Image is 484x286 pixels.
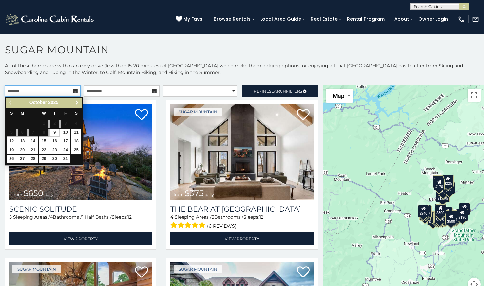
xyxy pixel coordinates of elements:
img: White-1-2.png [5,13,96,26]
span: 5 [9,214,12,220]
div: $125 [444,182,455,194]
div: $300 [435,204,446,217]
a: Local Area Guide [257,14,304,24]
div: $155 [459,203,470,215]
a: Owner Login [415,14,451,24]
a: The Bear At Sugar Mountain from $375 daily [170,104,313,200]
span: from [174,192,184,197]
a: 28 [28,155,38,163]
a: 29 [39,155,49,163]
span: Monday [21,111,24,116]
button: Change map style [326,89,353,103]
a: Sugar Mountain [174,108,222,116]
a: 21 [28,146,38,154]
span: Map [333,92,344,99]
span: daily [205,192,214,197]
span: Next [74,100,80,105]
span: Tuesday [32,111,34,116]
span: Search [269,89,286,94]
span: Wednesday [42,111,46,116]
span: 12 [259,214,263,220]
a: Add to favorites [135,108,148,122]
span: $375 [185,188,203,198]
a: Browse Rentals [210,14,254,24]
a: 19 [7,146,17,154]
img: The Bear At Sugar Mountain [170,104,313,200]
a: 25 [71,146,81,154]
a: 22 [39,146,49,154]
span: from [12,192,22,197]
a: 17 [60,137,70,146]
span: Refine Filters [254,89,302,94]
span: 3 [212,214,214,220]
a: My Favs [176,16,204,23]
img: mail-regular-white.png [472,16,479,23]
button: Toggle fullscreen view [468,89,481,102]
span: Friday [64,111,67,116]
a: Scenic Solitude [9,205,152,214]
a: 11 [71,129,81,137]
div: Sleeping Areas / Bathrooms / Sleeps: [170,214,313,230]
div: $190 [435,204,446,216]
a: 30 [49,155,60,163]
div: Sleeping Areas / Bathrooms / Sleeps: [9,214,152,230]
a: RefineSearchFilters [242,85,318,97]
a: Sugar Mountain [174,265,222,273]
div: $195 [449,211,460,223]
span: Sunday [10,111,13,116]
a: View Property [170,232,313,245]
div: $190 [457,209,468,221]
span: 4 [50,214,53,220]
a: 20 [17,146,28,154]
a: Add to favorites [135,266,148,279]
a: About [391,14,412,24]
a: 13 [17,137,28,146]
span: $650 [24,188,43,198]
div: $265 [435,204,446,216]
a: 14 [28,137,38,146]
span: 1 Half Baths / [82,214,112,220]
div: $240 [433,175,444,188]
a: 27 [17,155,28,163]
span: 2025 [48,100,58,105]
a: Add to favorites [297,266,310,279]
div: $225 [442,175,454,187]
a: Sugar Mountain [12,265,61,273]
div: $1,095 [436,190,450,202]
a: Real Estate [307,14,341,24]
a: The Bear At [GEOGRAPHIC_DATA] [170,205,313,214]
span: October [29,100,47,105]
a: 18 [71,137,81,146]
span: Thursday [53,111,56,116]
a: 31 [60,155,70,163]
div: $175 [434,211,445,223]
a: 12 [7,137,17,146]
div: $170 [434,178,445,190]
a: 15 [39,137,49,146]
span: daily [45,192,54,197]
span: (6 reviews) [207,222,237,230]
a: 16 [49,137,60,146]
a: View Property [9,232,152,245]
div: $200 [441,207,453,220]
div: $240 [418,205,429,217]
div: $155 [433,212,444,224]
a: 24 [60,146,70,154]
a: 23 [49,146,60,154]
a: Add to favorites [297,108,310,122]
a: Rental Program [344,14,388,24]
div: $500 [445,213,456,225]
span: 4 [170,214,173,220]
a: 10 [60,129,70,137]
a: Next [73,98,81,107]
h3: The Bear At Sugar Mountain [170,205,313,214]
img: phone-regular-white.png [458,16,465,23]
span: My Favs [184,16,202,23]
a: 26 [7,155,17,163]
span: 12 [127,214,132,220]
a: 9 [49,129,60,137]
span: Saturday [75,111,78,116]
